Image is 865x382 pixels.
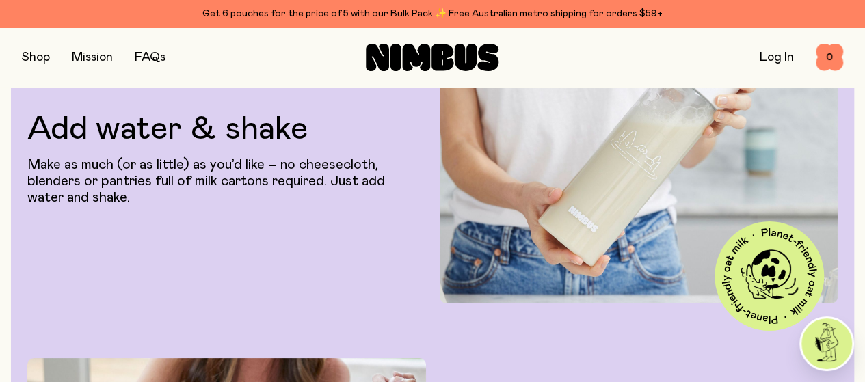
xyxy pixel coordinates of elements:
h3: Add water & shake [27,113,412,146]
img: illustration-earth.png [741,247,797,304]
p: Make as much (or as little) as you’d like – no cheesecloth, blenders or pantries full of milk car... [27,156,412,206]
img: Nimbus Shaker bottle being shaken up in hand [440,5,838,303]
img: agent [801,318,852,369]
div: Get 6 pouches for the price of 5 with our Bulk Pack ✨ Free Australian metro shipping for orders $59+ [22,5,843,22]
a: Mission [72,51,113,64]
a: FAQs [135,51,165,64]
button: 0 [816,44,843,71]
a: Log In [760,51,794,64]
